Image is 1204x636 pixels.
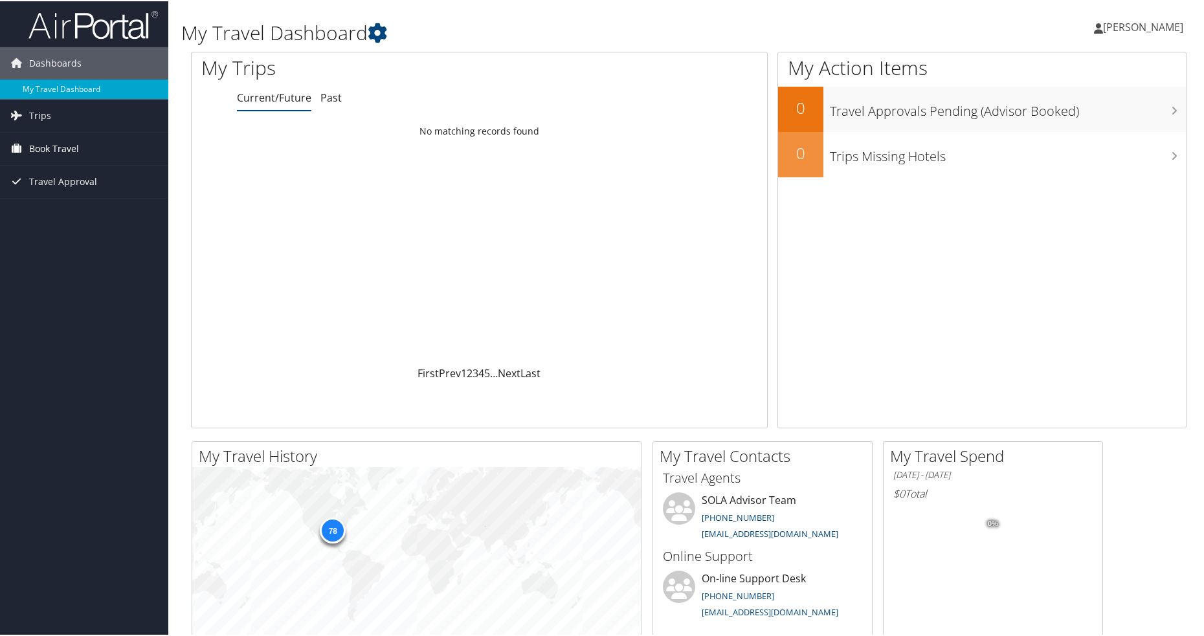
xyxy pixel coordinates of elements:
a: 5 [484,365,490,379]
a: Current/Future [237,89,311,104]
h1: My Trips [201,53,518,80]
span: Travel Approval [29,164,97,197]
span: … [490,365,498,379]
li: On-line Support Desk [656,569,869,622]
a: [PHONE_NUMBER] [702,589,774,600]
img: airportal-logo.png [28,8,158,39]
a: Past [320,89,342,104]
h6: [DATE] - [DATE] [893,468,1093,480]
h1: My Travel Dashboard [181,18,858,45]
a: 0Trips Missing Hotels [778,131,1186,176]
span: Trips [29,98,51,131]
a: 0Travel Approvals Pending (Advisor Booked) [778,85,1186,131]
h3: Travel Approvals Pending (Advisor Booked) [830,94,1186,119]
li: SOLA Advisor Team [656,491,869,544]
a: First [418,365,439,379]
a: Last [520,365,541,379]
a: Next [498,365,520,379]
h2: My Travel Contacts [660,444,872,466]
h3: Trips Missing Hotels [830,140,1186,164]
span: Book Travel [29,131,79,164]
span: [PERSON_NAME] [1103,19,1183,33]
h2: 0 [778,96,823,118]
a: [PHONE_NUMBER] [702,510,774,522]
h2: 0 [778,141,823,163]
div: 78 [320,516,346,542]
a: [PERSON_NAME] [1094,6,1196,45]
tspan: 0% [988,519,998,527]
a: [EMAIL_ADDRESS][DOMAIN_NAME] [702,605,838,617]
h6: Total [893,485,1093,499]
span: $0 [893,485,905,499]
span: Dashboards [29,46,82,78]
a: 3 [473,365,478,379]
td: No matching records found [192,118,767,142]
h1: My Action Items [778,53,1186,80]
a: Prev [439,365,461,379]
h2: My Travel Spend [890,444,1102,466]
a: 2 [467,365,473,379]
h2: My Travel History [199,444,641,466]
a: 4 [478,365,484,379]
a: 1 [461,365,467,379]
h3: Travel Agents [663,468,862,486]
h3: Online Support [663,546,862,564]
a: [EMAIL_ADDRESS][DOMAIN_NAME] [702,527,838,538]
